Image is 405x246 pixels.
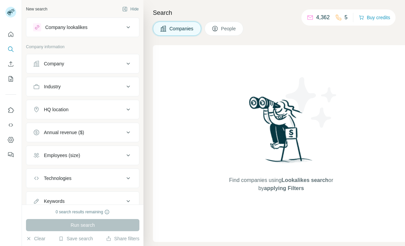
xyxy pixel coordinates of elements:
[106,235,139,242] button: Share filters
[58,235,93,242] button: Save search
[26,19,139,35] button: Company lookalikes
[227,176,335,192] span: Find companies using or by
[44,152,80,159] div: Employees (size)
[117,4,143,14] button: Hide
[26,124,139,141] button: Annual revenue ($)
[26,44,139,50] p: Company information
[359,13,390,22] button: Buy credits
[5,134,16,146] button: Dashboard
[5,58,16,70] button: Enrich CSV
[26,6,47,12] div: New search
[26,79,139,95] button: Industry
[26,235,45,242] button: Clear
[5,73,16,85] button: My lists
[44,198,64,205] div: Keywords
[26,101,139,118] button: HQ location
[44,175,72,182] div: Technologies
[316,13,330,22] p: 4,362
[44,83,61,90] div: Industry
[26,170,139,186] button: Technologies
[5,28,16,40] button: Quick start
[5,104,16,116] button: Use Surfe on LinkedIn
[26,56,139,72] button: Company
[5,43,16,55] button: Search
[44,129,84,136] div: Annual revenue ($)
[44,60,64,67] div: Company
[45,24,87,31] div: Company lookalikes
[5,119,16,131] button: Use Surfe API
[5,149,16,161] button: Feedback
[44,106,69,113] div: HQ location
[26,193,139,209] button: Keywords
[281,177,328,183] span: Lookalikes search
[221,25,237,32] span: People
[345,13,348,22] p: 5
[153,8,397,18] h4: Search
[26,147,139,163] button: Employees (size)
[169,25,194,32] span: Companies
[264,185,304,191] span: applying Filters
[246,95,316,170] img: Surfe Illustration - Woman searching with binoculars
[56,209,110,215] div: 0 search results remaining
[281,72,342,133] img: Surfe Illustration - Stars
